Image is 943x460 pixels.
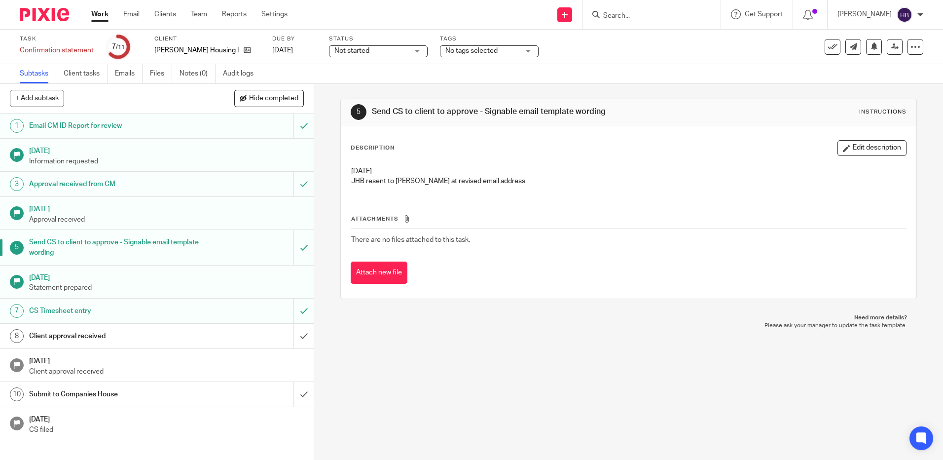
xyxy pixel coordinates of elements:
[64,64,108,83] a: Client tasks
[116,44,125,50] small: /11
[29,283,304,293] p: Statement prepared
[29,156,304,166] p: Information requested
[745,11,783,18] span: Get Support
[29,304,199,318] h1: CS Timesheet entry
[29,329,199,344] h1: Client approval received
[29,387,199,402] h1: Submit to Companies House
[372,107,650,117] h1: Send CS to client to approve - Signable email template wording
[445,47,498,54] span: No tags selected
[351,236,470,243] span: There are no files attached to this task.
[20,64,56,83] a: Subtasks
[10,387,24,401] div: 10
[329,35,428,43] label: Status
[351,104,366,120] div: 5
[91,9,109,19] a: Work
[10,241,24,255] div: 5
[440,35,539,43] label: Tags
[29,354,304,366] h1: [DATE]
[10,304,24,318] div: 7
[351,166,906,176] p: [DATE]
[350,314,907,322] p: Need more details?
[29,177,199,192] h1: Approval received from CM
[261,9,288,19] a: Settings
[10,90,64,107] button: + Add subtask
[10,177,24,191] div: 3
[334,47,369,54] span: Not started
[29,215,304,225] p: Approval received
[29,412,304,424] h1: [DATE]
[272,35,317,43] label: Due by
[29,202,304,214] h1: [DATE]
[350,322,907,330] p: Please ask your manager to update the task template.
[20,45,94,55] div: Confirmation statement
[602,12,691,21] input: Search
[20,35,94,43] label: Task
[272,47,293,54] span: [DATE]
[351,262,407,284] button: Attach new file
[351,144,395,152] p: Description
[123,9,140,19] a: Email
[351,176,906,186] p: JHB resent to [PERSON_NAME] at revised email address
[154,45,239,55] p: [PERSON_NAME] Housing Ltd
[150,64,172,83] a: Files
[154,35,260,43] label: Client
[10,329,24,343] div: 8
[10,119,24,133] div: 1
[111,41,125,52] div: 7
[29,270,304,283] h1: [DATE]
[29,235,199,260] h1: Send CS to client to approve - Signable email template wording
[29,144,304,156] h1: [DATE]
[154,9,176,19] a: Clients
[223,64,261,83] a: Audit logs
[234,90,304,107] button: Hide completed
[837,140,907,156] button: Edit description
[115,64,143,83] a: Emails
[180,64,216,83] a: Notes (0)
[191,9,207,19] a: Team
[29,367,304,377] p: Client approval received
[29,118,199,133] h1: Email CM ID Report for review
[222,9,247,19] a: Reports
[859,108,907,116] div: Instructions
[20,8,69,21] img: Pixie
[897,7,912,23] img: svg%3E
[837,9,892,19] p: [PERSON_NAME]
[249,95,298,103] span: Hide completed
[351,216,399,222] span: Attachments
[29,425,304,435] p: CS filed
